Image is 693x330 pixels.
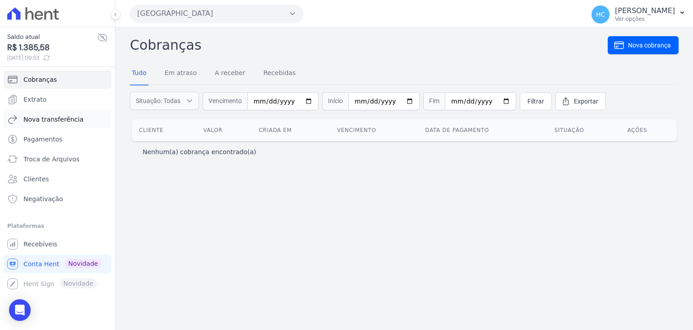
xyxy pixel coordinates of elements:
a: Recebidas [262,62,298,85]
button: HC [PERSON_NAME] Ver opções [584,2,693,27]
a: Nova transferência [4,110,111,128]
span: Troca de Arquivos [23,155,79,164]
th: Ações [620,119,677,141]
span: Extrato [23,95,46,104]
span: Nova cobrança [628,41,671,50]
span: Recebíveis [23,240,57,249]
span: [DATE] 09:53 [7,54,97,62]
button: Situação: Todas [130,92,199,110]
th: Data de pagamento [418,119,547,141]
span: Novidade [65,259,102,269]
a: Troca de Arquivos [4,150,111,168]
div: Plataformas [7,221,108,231]
a: Clientes [4,170,111,188]
a: Cobranças [4,71,111,89]
a: Conta Hent Novidade [4,255,111,273]
span: Conta Hent [23,259,59,269]
th: Valor [196,119,252,141]
th: Cliente [132,119,196,141]
a: Filtrar [520,92,552,110]
span: Clientes [23,174,49,184]
button: [GEOGRAPHIC_DATA] [130,5,303,23]
a: Tudo [130,62,148,85]
span: Pagamentos [23,135,62,144]
a: Recebíveis [4,235,111,253]
a: Negativação [4,190,111,208]
span: Início [322,92,348,110]
span: Cobranças [23,75,57,84]
span: Vencimento [203,92,247,110]
span: HC [596,11,605,18]
th: Situação [547,119,620,141]
a: Nova cobrança [608,36,679,54]
a: Em atraso [163,62,199,85]
p: Nenhum(a) cobrança encontrado(a) [143,147,256,156]
th: Criada em [252,119,330,141]
span: Saldo atual [7,32,97,42]
span: Filtrar [527,97,544,106]
div: Open Intercom Messenger [9,299,31,321]
a: Extrato [4,90,111,108]
a: A receber [213,62,247,85]
h2: Cobranças [130,35,608,55]
span: R$ 1.385,58 [7,42,97,54]
th: Vencimento [330,119,418,141]
nav: Sidebar [7,71,108,293]
span: Exportar [574,97,598,106]
p: [PERSON_NAME] [615,6,675,15]
span: Fim [423,92,445,110]
span: Situação: Todas [136,96,180,105]
p: Ver opções [615,15,675,23]
span: Nova transferência [23,115,83,124]
a: Exportar [555,92,606,110]
a: Pagamentos [4,130,111,148]
span: Negativação [23,194,63,203]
